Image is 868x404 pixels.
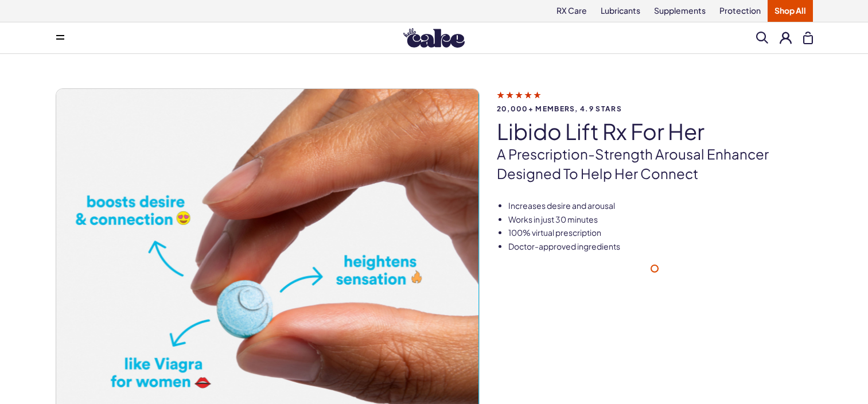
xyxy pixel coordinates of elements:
li: Increases desire and arousal [508,200,813,212]
img: Hello Cake [403,28,465,48]
h1: Libido Lift Rx For Her [497,119,813,143]
span: 20,000+ members, 4.9 stars [497,105,813,112]
a: 20,000+ members, 4.9 stars [497,90,813,112]
p: A prescription-strength arousal enhancer designed to help her connect [497,145,813,183]
li: Doctor-approved ingredients [508,241,813,252]
li: 100% virtual prescription [508,227,813,239]
li: Works in just 30 minutes [508,214,813,226]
